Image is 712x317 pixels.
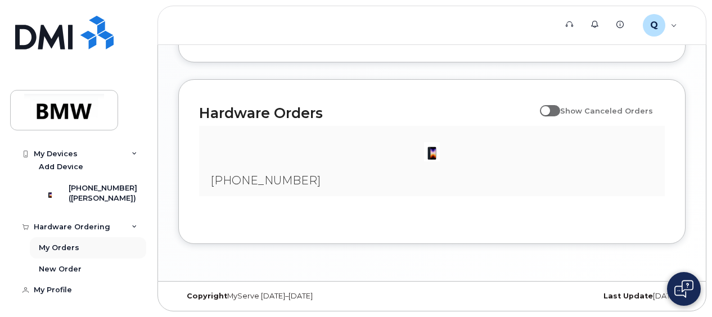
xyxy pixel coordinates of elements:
div: MyServe [DATE]–[DATE] [178,292,348,301]
div: [DATE] [516,292,686,301]
input: Show Canceled Orders [540,100,549,109]
img: Open chat [674,280,693,298]
strong: Copyright [187,292,227,300]
div: QT75126 [635,14,685,37]
img: image20231002-3703462-1angbar.jpeg [421,141,443,163]
span: Show Canceled Orders [560,106,653,115]
h2: Hardware Orders [199,105,534,121]
strong: Last Update [603,292,653,300]
span: Q [650,19,658,32]
span: [PHONE_NUMBER] [210,174,321,187]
